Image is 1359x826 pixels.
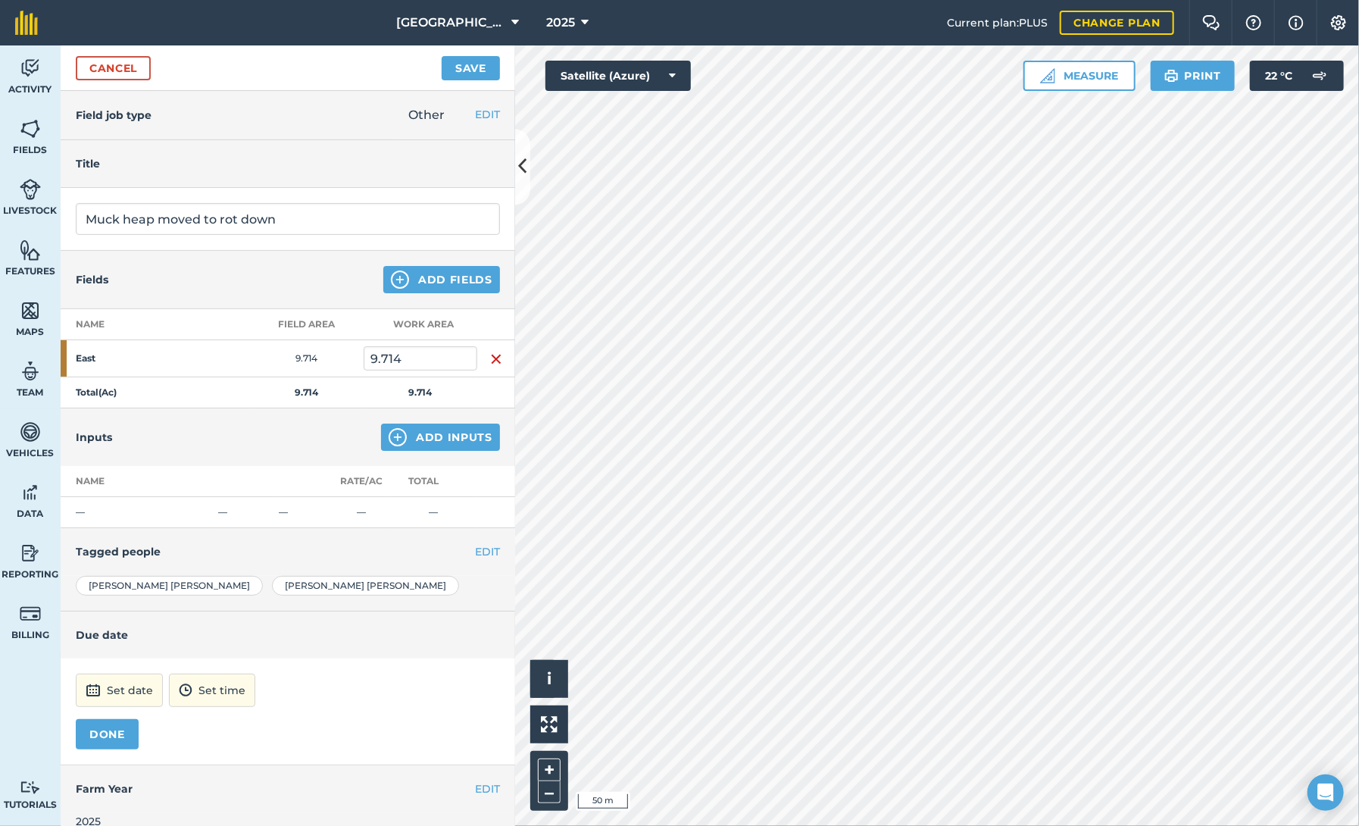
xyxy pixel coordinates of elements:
[76,627,500,643] h4: Due date
[947,14,1048,31] span: Current plan : PLUS
[538,781,561,803] button: –
[295,386,319,398] strong: 9.714
[530,660,568,698] button: i
[1023,61,1136,91] button: Measure
[20,360,41,383] img: svg+xml;base64,PD94bWwgdmVyc2lvbj0iMS4wIiBlbmNvZGluZz0idXRmLTgiPz4KPCEtLSBHZW5lcmF0b3I6IEFkb2JlIE...
[76,781,500,797] h4: Farm Year
[250,309,364,340] th: Field Area
[1304,61,1335,91] img: svg+xml;base64,PD94bWwgdmVyc2lvbj0iMS4wIiBlbmNvZGluZz0idXRmLTgiPz4KPCEtLSBHZW5lcmF0b3I6IEFkb2JlIE...
[1289,14,1304,32] img: svg+xml;base64,PHN2ZyB4bWxucz0iaHR0cDovL3d3dy53My5vcmcvMjAwMC9zdmciIHdpZHRoPSIxNyIgaGVpZ2h0PSIxNy...
[396,14,505,32] span: [GEOGRAPHIC_DATA]
[250,340,364,377] td: 9.714
[1164,67,1179,85] img: svg+xml;base64,PHN2ZyB4bWxucz0iaHR0cDovL3d3dy53My5vcmcvMjAwMC9zdmciIHdpZHRoPSIxOSIgaGVpZ2h0PSIyNC...
[20,781,41,795] img: svg+xml;base64,PD94bWwgdmVyc2lvbj0iMS4wIiBlbmNvZGluZz0idXRmLTgiPz4KPCEtLSBHZW5lcmF0b3I6IEFkb2JlIE...
[364,309,477,340] th: Work area
[76,155,500,172] h4: Title
[20,178,41,201] img: svg+xml;base64,PD94bWwgdmVyc2lvbj0iMS4wIiBlbmNvZGluZz0idXRmLTgiPz4KPCEtLSBHZW5lcmF0b3I6IEFkb2JlIE...
[1060,11,1174,35] a: Change plan
[212,497,273,528] td: —
[1250,61,1344,91] button: 22 °C
[15,11,38,35] img: fieldmargin Logo
[408,108,445,122] span: Other
[20,57,41,80] img: svg+xml;base64,PD94bWwgdmVyc2lvbj0iMS4wIiBlbmNvZGluZz0idXRmLTgiPz4KPCEtLSBHZW5lcmF0b3I6IEFkb2JlIE...
[490,350,502,368] img: svg+xml;base64,PHN2ZyB4bWxucz0iaHR0cDovL3d3dy53My5vcmcvMjAwMC9zdmciIHdpZHRoPSIxNiIgaGVpZ2h0PSIyNC...
[390,466,477,497] th: Total
[61,309,250,340] th: Name
[20,117,41,140] img: svg+xml;base64,PHN2ZyB4bWxucz0iaHR0cDovL3d3dy53My5vcmcvMjAwMC9zdmciIHdpZHRoPSI1NiIgaGVpZ2h0PSI2MC...
[76,429,112,446] h4: Inputs
[76,271,108,288] h4: Fields
[390,497,477,528] td: —
[76,543,500,560] h4: Tagged people
[76,576,263,596] div: [PERSON_NAME] [PERSON_NAME]
[76,203,500,235] input: What needs doing?
[20,421,41,443] img: svg+xml;base64,PD94bWwgdmVyc2lvbj0iMS4wIiBlbmNvZGluZz0idXRmLTgiPz4KPCEtLSBHZW5lcmF0b3I6IEFkb2JlIE...
[76,674,163,707] button: Set date
[1202,15,1220,30] img: Two speech bubbles overlapping with the left bubble in the forefront
[272,576,459,596] div: [PERSON_NAME] [PERSON_NAME]
[273,497,333,528] td: —
[20,602,41,625] img: svg+xml;base64,PD94bWwgdmVyc2lvbj0iMS4wIiBlbmNvZGluZz0idXRmLTgiPz4KPCEtLSBHZW5lcmF0b3I6IEFkb2JlIE...
[391,271,409,289] img: svg+xml;base64,PHN2ZyB4bWxucz0iaHR0cDovL3d3dy53My5vcmcvMjAwMC9zdmciIHdpZHRoPSIxNCIgaGVpZ2h0PSIyNC...
[546,14,575,32] span: 2025
[179,681,192,699] img: svg+xml;base64,PD94bWwgdmVyc2lvbj0iMS4wIiBlbmNvZGluZz0idXRmLTgiPz4KPCEtLSBHZW5lcmF0b3I6IEFkb2JlIE...
[1307,774,1344,811] div: Open Intercom Messenger
[475,543,500,560] button: EDIT
[20,239,41,261] img: svg+xml;base64,PHN2ZyB4bWxucz0iaHR0cDovL3d3dy53My5vcmcvMjAwMC9zdmciIHdpZHRoPSI1NiIgaGVpZ2h0PSI2MC...
[333,466,390,497] th: Rate/ Ac
[20,299,41,322] img: svg+xml;base64,PHN2ZyB4bWxucz0iaHR0cDovL3d3dy53My5vcmcvMjAwMC9zdmciIHdpZHRoPSI1NiIgaGVpZ2h0PSI2MC...
[76,107,152,124] h4: Field job type
[1245,15,1263,30] img: A question mark icon
[389,428,407,446] img: svg+xml;base64,PHN2ZyB4bWxucz0iaHR0cDovL3d3dy53My5vcmcvMjAwMC9zdmciIHdpZHRoPSIxNCIgaGVpZ2h0PSIyNC...
[381,424,500,451] button: Add Inputs
[1040,68,1055,83] img: Ruler icon
[61,497,212,528] td: —
[383,266,500,293] button: Add Fields
[1329,15,1348,30] img: A cog icon
[333,497,390,528] td: —
[475,781,500,797] button: EDIT
[20,481,41,504] img: svg+xml;base64,PD94bWwgdmVyc2lvbj0iMS4wIiBlbmNvZGluZz0idXRmLTgiPz4KPCEtLSBHZW5lcmF0b3I6IEFkb2JlIE...
[76,56,151,80] a: Cancel
[541,716,558,733] img: Four arrows, one pointing top left, one top right, one bottom right and the last bottom left
[76,352,194,365] strong: East
[76,386,117,398] strong: Total ( Ac )
[547,669,551,688] span: i
[169,674,255,707] button: Set time
[475,106,500,123] button: EDIT
[76,719,139,749] button: DONE
[442,56,500,80] button: Save
[409,386,433,398] strong: 9.714
[20,542,41,565] img: svg+xml;base64,PD94bWwgdmVyc2lvbj0iMS4wIiBlbmNvZGluZz0idXRmLTgiPz4KPCEtLSBHZW5lcmF0b3I6IEFkb2JlIE...
[1265,61,1292,91] span: 22 ° C
[61,466,212,497] th: Name
[538,759,561,781] button: +
[545,61,691,91] button: Satellite (Azure)
[86,681,101,699] img: svg+xml;base64,PD94bWwgdmVyc2lvbj0iMS4wIiBlbmNvZGluZz0idXRmLTgiPz4KPCEtLSBHZW5lcmF0b3I6IEFkb2JlIE...
[1151,61,1236,91] button: Print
